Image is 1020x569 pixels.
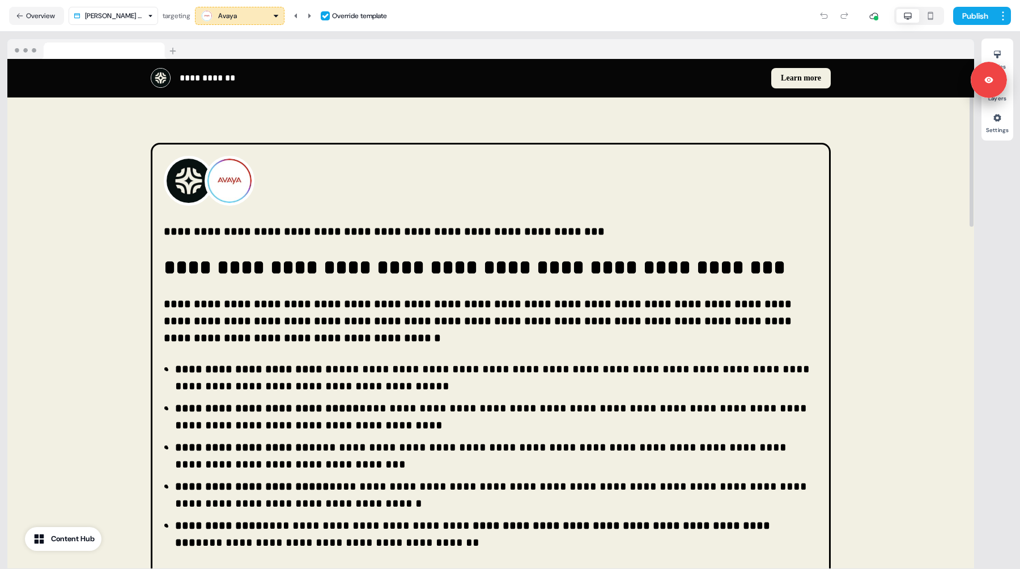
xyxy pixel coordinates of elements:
div: targeting [163,10,190,22]
button: Avaya [195,7,284,25]
div: Override template [332,10,387,22]
button: Publish [953,7,995,25]
div: Avaya [218,10,237,22]
div: Content Hub [51,533,95,545]
button: Styles [981,45,1013,70]
button: Settings [981,109,1013,134]
div: Learn more [495,68,831,88]
div: [PERSON_NAME] Webinar [85,10,143,22]
button: Overview [9,7,64,25]
button: Content Hub [25,527,101,551]
img: Browser topbar [7,39,181,60]
button: Learn more [771,68,831,88]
